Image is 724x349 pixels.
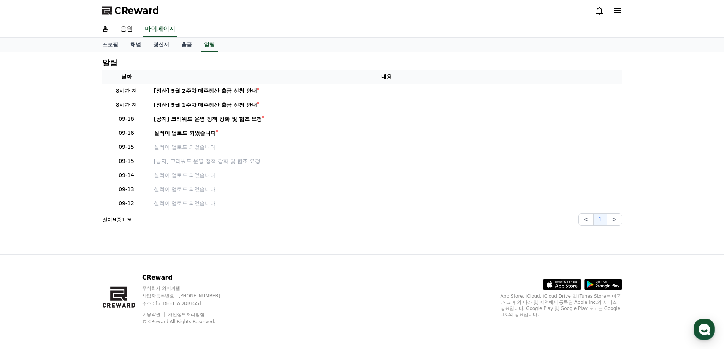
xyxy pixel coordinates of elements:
a: 실적이 업로드 되었습니다 [154,171,619,179]
strong: 9 [127,216,131,223]
span: 홈 [24,252,29,258]
span: 설정 [117,252,127,258]
a: 정산서 [147,38,175,52]
strong: 1 [122,216,125,223]
a: 개인정보처리방침 [168,312,204,317]
a: 이용약관 [142,312,166,317]
a: [공지] 크리워드 운영 정책 강화 및 협조 요청 [154,115,619,123]
div: [정산] 9월 2주차 매주정산 출금 신청 안내 [154,87,257,95]
a: 실적이 업로드 되었습니다 [154,199,619,207]
a: [정산] 9월 2주차 매주정산 출금 신청 안내 [154,87,619,95]
a: 실적이 업로드 되었습니다 [154,185,619,193]
p: 09-15 [105,143,148,151]
a: CReward [102,5,159,17]
a: 프로필 [96,38,124,52]
p: 8시간 전 [105,87,148,95]
p: CReward [142,273,235,282]
a: 홈 [96,21,114,37]
p: 8시간 전 [105,101,148,109]
a: 알림 [201,38,218,52]
p: 09-15 [105,157,148,165]
a: 출금 [175,38,198,52]
a: 설정 [98,241,146,260]
a: [정산] 9월 1주차 매주정산 출금 신청 안내 [154,101,619,109]
h4: 알림 [102,58,117,67]
p: 주소 : [STREET_ADDRESS] [142,300,235,306]
p: 사업자등록번호 : [PHONE_NUMBER] [142,293,235,299]
th: 날짜 [102,70,151,84]
button: > [607,213,622,226]
th: 내용 [151,70,622,84]
p: 09-12 [105,199,148,207]
a: 음원 [114,21,139,37]
a: 실적이 업로드 되었습니다 [154,143,619,151]
div: 실적이 업로드 되었습니다 [154,129,216,137]
strong: 9 [113,216,117,223]
div: [정산] 9월 1주차 매주정산 출금 신청 안내 [154,101,257,109]
button: 1 [593,213,607,226]
a: 홈 [2,241,50,260]
a: 마이페이지 [143,21,177,37]
p: App Store, iCloud, iCloud Drive 및 iTunes Store는 미국과 그 밖의 나라 및 지역에서 등록된 Apple Inc.의 서비스 상표입니다. Goo... [501,293,622,317]
p: © CReward All Rights Reserved. [142,319,235,325]
p: 주식회사 와이피랩 [142,285,235,291]
div: [공지] 크리워드 운영 정책 강화 및 협조 요청 [154,115,262,123]
p: 전체 중 - [102,216,131,223]
button: < [578,213,593,226]
a: 대화 [50,241,98,260]
a: [공지] 크리워드 운영 정책 강화 및 협조 요청 [154,157,619,165]
p: 09-14 [105,171,148,179]
a: 채널 [124,38,147,52]
p: 09-16 [105,129,148,137]
span: CReward [114,5,159,17]
p: 09-13 [105,185,148,193]
span: 대화 [70,253,79,259]
a: 실적이 업로드 되었습니다 [154,129,619,137]
p: 09-16 [105,115,148,123]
